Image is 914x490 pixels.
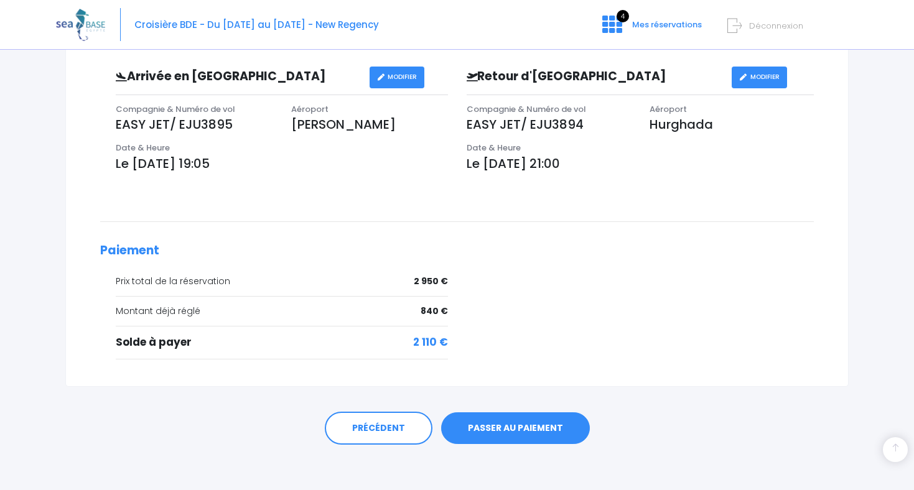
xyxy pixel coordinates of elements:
[441,412,590,445] a: PASSER AU PAIEMENT
[592,23,709,35] a: 4 Mes réservations
[421,305,448,318] span: 840 €
[457,70,732,84] h3: Retour d'[GEOGRAPHIC_DATA]
[467,154,814,173] p: Le [DATE] 21:00
[291,115,448,134] p: [PERSON_NAME]
[632,19,702,30] span: Mes réservations
[100,244,814,258] h2: Paiement
[134,18,379,31] span: Croisière BDE - Du [DATE] au [DATE] - New Regency
[467,103,586,115] span: Compagnie & Numéro de vol
[116,335,448,351] div: Solde à payer
[116,305,448,318] div: Montant déjà réglé
[116,154,448,173] p: Le [DATE] 19:05
[467,142,521,154] span: Date & Heure
[291,103,329,115] span: Aéroport
[467,115,631,134] p: EASY JET/ EJU3894
[413,335,448,351] span: 2 110 €
[650,115,814,134] p: Hurghada
[116,115,273,134] p: EASY JET/ EJU3895
[116,142,170,154] span: Date & Heure
[414,275,448,288] span: 2 950 €
[617,10,629,22] span: 4
[650,103,687,115] span: Aéroport
[732,67,787,88] a: MODIFIER
[106,70,370,84] h3: Arrivée en [GEOGRAPHIC_DATA]
[116,275,448,288] div: Prix total de la réservation
[370,67,425,88] a: MODIFIER
[325,412,432,445] a: PRÉCÉDENT
[749,20,803,32] span: Déconnexion
[116,103,235,115] span: Compagnie & Numéro de vol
